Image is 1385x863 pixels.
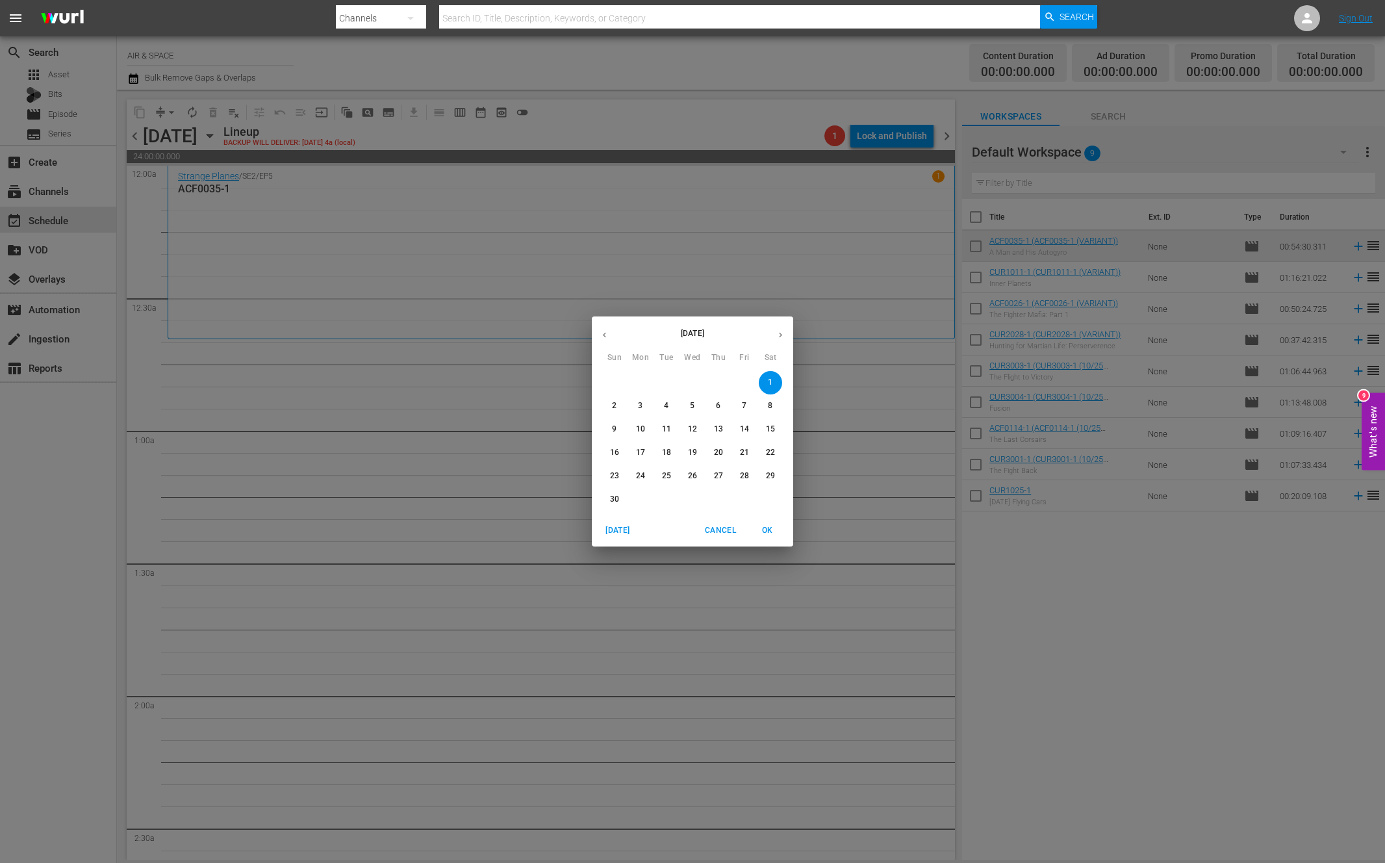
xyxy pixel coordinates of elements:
[629,441,652,465] button: 17
[759,465,782,488] button: 29
[733,394,756,418] button: 7
[655,465,678,488] button: 25
[629,352,652,365] span: Mon
[655,441,678,465] button: 18
[733,418,756,441] button: 14
[1358,391,1369,401] div: 9
[655,394,678,418] button: 4
[707,394,730,418] button: 6
[766,447,775,458] p: 22
[707,418,730,441] button: 13
[610,494,619,505] p: 30
[681,394,704,418] button: 5
[636,470,645,482] p: 24
[752,524,783,537] span: OK
[688,470,697,482] p: 26
[1339,13,1373,23] a: Sign Out
[690,400,694,411] p: 5
[603,465,626,488] button: 23
[768,400,772,411] p: 8
[766,424,775,435] p: 15
[602,524,633,537] span: [DATE]
[714,447,723,458] p: 20
[759,352,782,365] span: Sat
[655,418,678,441] button: 11
[707,352,730,365] span: Thu
[664,400,668,411] p: 4
[603,418,626,441] button: 9
[638,400,642,411] p: 3
[733,352,756,365] span: Fri
[700,520,741,541] button: Cancel
[603,352,626,365] span: Sun
[603,394,626,418] button: 2
[1362,393,1385,470] button: Open Feedback Widget
[742,400,746,411] p: 7
[629,394,652,418] button: 3
[714,470,723,482] p: 27
[597,520,639,541] button: [DATE]
[662,470,671,482] p: 25
[617,328,768,339] p: [DATE]
[716,400,720,411] p: 6
[733,465,756,488] button: 28
[662,447,671,458] p: 18
[714,424,723,435] p: 13
[759,394,782,418] button: 8
[636,447,645,458] p: 17
[681,441,704,465] button: 19
[688,447,697,458] p: 19
[707,465,730,488] button: 27
[31,3,94,34] img: ans4CAIJ8jUAAAAAAAAAAAAAAAAAAAAAAAAgQb4GAAAAAAAAAAAAAAAAAAAAAAAAJMjXAAAAAAAAAAAAAAAAAAAAAAAAgAT5G...
[768,377,772,388] p: 1
[688,424,697,435] p: 12
[612,400,616,411] p: 2
[610,447,619,458] p: 16
[705,524,736,537] span: Cancel
[681,352,704,365] span: Wed
[8,10,23,26] span: menu
[636,424,645,435] p: 10
[746,520,788,541] button: OK
[733,441,756,465] button: 21
[759,418,782,441] button: 15
[681,465,704,488] button: 26
[655,352,678,365] span: Tue
[740,424,749,435] p: 14
[681,418,704,441] button: 12
[629,465,652,488] button: 24
[610,470,619,482] p: 23
[759,371,782,394] button: 1
[740,470,749,482] p: 28
[740,447,749,458] p: 21
[612,424,616,435] p: 9
[629,418,652,441] button: 10
[662,424,671,435] p: 11
[759,441,782,465] button: 22
[707,441,730,465] button: 20
[603,488,626,511] button: 30
[766,470,775,482] p: 29
[603,441,626,465] button: 16
[1060,5,1094,29] span: Search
